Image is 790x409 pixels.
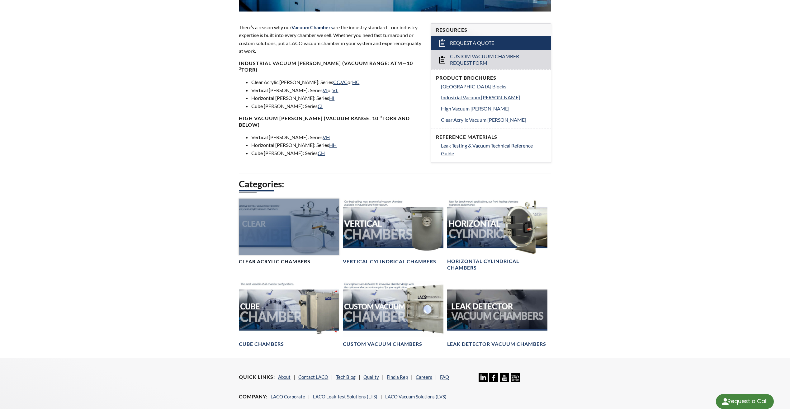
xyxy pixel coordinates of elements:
span: High Vacuum [PERSON_NAME] [441,106,509,111]
h4: Industrial Vacuum [PERSON_NAME] (vacuum range: atm—10 Torr) [239,60,423,73]
a: [GEOGRAPHIC_DATA] Blocks [441,82,546,91]
a: CI [318,103,323,109]
img: 24/7 Support Icon [511,373,520,382]
sup: -3 [378,115,382,119]
h4: Clear Acrylic Chambers [239,258,310,265]
a: CH [318,150,325,156]
a: Industrial Vacuum [PERSON_NAME] [441,93,546,101]
a: LACO Corporate [271,394,305,399]
a: Custom Vacuum Chamber headerCustom Vacuum Chambers [343,281,443,347]
span: Vacuum Chambers [291,24,333,30]
a: LACO Leak Test Solutions (LTS) [313,394,377,399]
h4: Vertical Cylindrical Chambers [343,258,436,265]
a: Cube Chambers headerCube Chambers [239,281,339,347]
a: CC [333,79,340,85]
a: VC [341,79,348,85]
a: HH [329,142,337,148]
a: Contact LACO [298,374,328,380]
h4: Custom Vacuum Chambers [343,341,422,347]
a: Request a Quote [431,36,551,50]
h4: Resources [436,27,546,33]
a: HC [352,79,359,85]
li: Horizontal [PERSON_NAME]: Series [251,141,423,149]
h4: Quick Links [239,374,275,380]
span: Request a Quote [450,40,494,46]
a: Vertical Vacuum Chambers headerVertical Cylindrical Chambers [343,199,443,265]
a: VL [332,87,338,93]
li: Cube [PERSON_NAME]: Series [251,149,423,157]
h4: Cube Chambers [239,341,284,347]
li: Clear Acrylic [PERSON_NAME]: Series , or [251,78,423,86]
span: Custom Vacuum Chamber Request Form [450,53,534,66]
a: LACO Vacuum Solutions (LVS) [385,394,447,399]
h2: Categories: [239,178,551,190]
a: Leak Test Vacuum Chambers headerLeak Detector Vacuum Chambers [447,281,547,347]
li: Vertical [PERSON_NAME]: Series [251,133,423,141]
img: round button [720,397,730,407]
p: There’s a reason why our are the industry standard—our industry expertise is built into every cha... [239,23,423,55]
a: Clear Acrylic Vacuum [PERSON_NAME] [441,116,546,124]
h4: Product Brochures [436,75,546,81]
a: VI [323,87,328,93]
span: Industrial Vacuum [PERSON_NAME] [441,94,520,100]
h4: High Vacuum [PERSON_NAME] (Vacuum range: 10 Torr and below) [239,115,423,128]
a: Custom Vacuum Chamber Request Form [431,50,551,69]
h4: Reference Materials [436,134,546,140]
a: VH [323,134,330,140]
a: HI [329,95,334,101]
a: Quality [363,374,379,380]
h4: Horizontal Cylindrical Chambers [447,258,547,271]
a: Tech Blog [336,374,356,380]
a: High Vacuum [PERSON_NAME] [441,105,546,113]
a: Horizontal Cylindrical headerHorizontal Cylindrical Chambers [447,199,547,271]
a: 24/7 Support [511,378,520,383]
a: Leak Testing & Vacuum Technical Reference Guide [441,142,546,157]
a: Find a Rep [387,374,408,380]
li: Cube [PERSON_NAME]: Series [251,102,423,110]
span: [GEOGRAPHIC_DATA] Blocks [441,83,506,89]
li: Horizontal [PERSON_NAME]: Series [251,94,423,102]
li: Vertical [PERSON_NAME]: Series or [251,86,423,94]
h4: Company [239,393,267,400]
div: Request a Call [727,394,768,408]
div: Request a Call [716,394,774,409]
a: Clear Chambers headerClear Acrylic Chambers [239,199,339,265]
h4: Leak Detector Vacuum Chambers [447,341,546,347]
span: Clear Acrylic Vacuum [PERSON_NAME] [441,117,526,123]
a: About [278,374,291,380]
span: Leak Testing & Vacuum Technical Reference Guide [441,143,533,157]
a: Careers [416,374,432,380]
a: FAQ [440,374,449,380]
